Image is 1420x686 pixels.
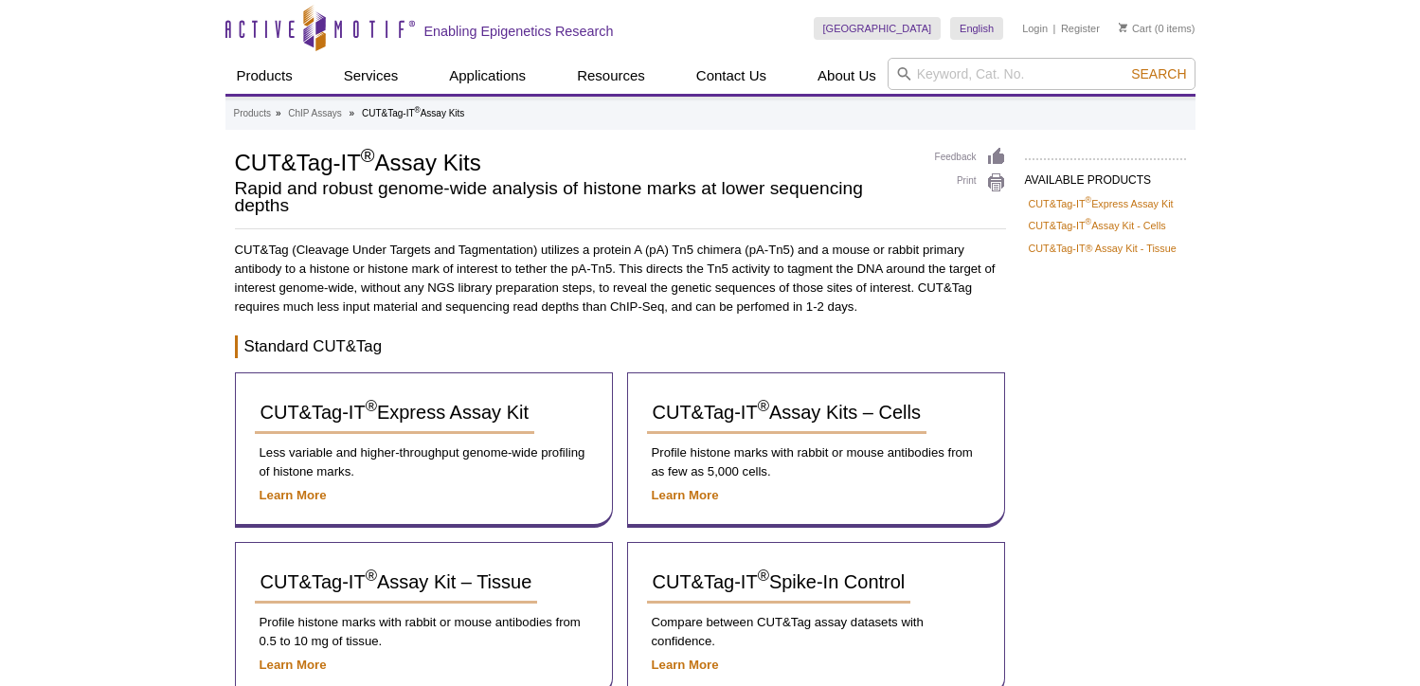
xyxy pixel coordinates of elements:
sup: ® [758,568,769,586]
h1: CUT&Tag-IT Assay Kits [235,147,916,175]
li: (0 items) [1119,17,1195,40]
a: Feedback [935,147,1006,168]
a: Register [1061,22,1100,35]
a: CUT&Tag-IT®Assay Kits – Cells [647,392,926,434]
img: Your Cart [1119,23,1127,32]
p: Less variable and higher-throughput genome-wide profiling of histone marks. [255,443,593,481]
a: ChIP Assays [288,105,342,122]
a: Learn More [260,658,327,672]
a: [GEOGRAPHIC_DATA] [814,17,942,40]
p: Compare between CUT&Tag assay datasets with confidence. [647,613,985,651]
span: CUT&Tag-IT Express Assay Kit [261,402,529,423]
a: Products [225,58,304,94]
li: | [1053,17,1056,40]
a: Learn More [652,658,719,672]
span: CUT&Tag-IT Spike-In Control [653,571,906,592]
span: CUT&Tag-IT Assay Kit – Tissue [261,571,532,592]
a: Print [935,172,1006,193]
h3: Standard CUT&Tag [235,335,1006,358]
a: CUT&Tag-IT®Spike-In Control [647,562,911,604]
a: English [950,17,1003,40]
a: Login [1022,22,1048,35]
span: CUT&Tag-IT Assay Kits – Cells [653,402,921,423]
a: Learn More [652,488,719,502]
a: Products [234,105,271,122]
sup: ® [1086,195,1092,205]
a: Learn More [260,488,327,502]
sup: ® [1086,218,1092,227]
a: CUT&Tag-IT® Assay Kit - Tissue [1029,240,1177,257]
a: CUT&Tag-IT®Assay Kit - Cells [1029,217,1166,234]
span: Search [1131,66,1186,81]
input: Keyword, Cat. No. [888,58,1195,90]
a: About Us [806,58,888,94]
sup: ® [366,568,377,586]
a: CUT&Tag-IT®Express Assay Kit [1029,195,1174,212]
sup: ® [366,398,377,416]
a: Contact Us [685,58,778,94]
a: Applications [438,58,537,94]
a: Cart [1119,22,1152,35]
a: Services [333,58,410,94]
sup: ® [361,145,375,166]
h2: Enabling Epigenetics Research [424,23,614,40]
a: CUT&Tag-IT®Express Assay Kit [255,392,534,434]
h2: Rapid and robust genome-wide analysis of histone marks at lower sequencing depths [235,180,916,214]
p: Profile histone marks with rabbit or mouse antibodies from 0.5 to 10 mg of tissue. [255,613,593,651]
sup: ® [758,398,769,416]
li: CUT&Tag-IT Assay Kits [362,108,464,118]
p: Profile histone marks with rabbit or mouse antibodies from as few as 5,000 cells. [647,443,985,481]
a: Resources [566,58,656,94]
button: Search [1125,65,1192,82]
p: CUT&Tag (Cleavage Under Targets and Tagmentation) utilizes a protein A (pA) Tn5 chimera (pA-Tn5) ... [235,241,1006,316]
h2: AVAILABLE PRODUCTS [1025,158,1186,192]
li: » [276,108,281,118]
a: CUT&Tag-IT®Assay Kit – Tissue [255,562,538,604]
sup: ® [415,105,421,115]
li: » [350,108,355,118]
